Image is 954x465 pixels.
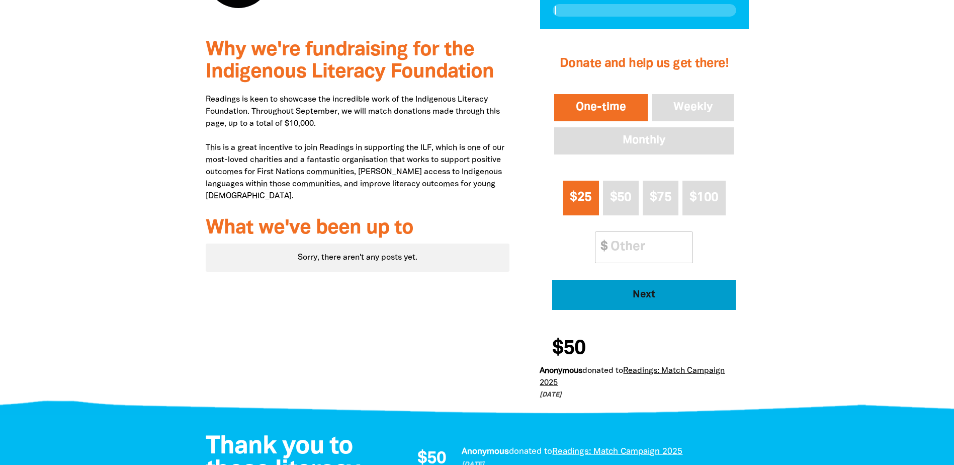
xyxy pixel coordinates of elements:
span: $25 [570,192,591,203]
span: Why we're fundraising for the Indigenous Literacy Foundation [206,41,494,82]
button: $50 [603,181,639,215]
em: Anonymous [462,448,509,455]
span: $100 [689,192,718,203]
span: donated to [509,448,552,455]
input: Other [603,232,692,263]
button: Weekly [650,92,736,123]
p: [DATE] [540,391,740,401]
span: Next [566,290,722,300]
p: Readings is keen to showcase the incredible work of the Indigenous Literacy Foundation. Throughou... [206,94,510,202]
div: Donation stream [540,333,748,401]
button: Pay with Credit Card [552,280,736,310]
span: $75 [650,192,671,203]
button: $25 [563,181,598,215]
h3: What we've been up to [206,217,510,240]
a: Readings: Match Campaign 2025 [552,448,682,455]
span: $50 [552,339,585,359]
div: Sorry, there aren't any posts yet. [206,244,510,272]
span: $ [595,232,608,263]
h2: Donate and help us get there! [552,44,736,84]
button: Monthly [552,125,736,157]
a: Readings: Match Campaign 2025 [540,367,725,386]
button: One-time [552,92,650,123]
button: $100 [682,181,726,215]
button: $75 [643,181,678,215]
span: donated to [582,367,623,374]
div: Paginated content [206,244,510,272]
span: $50 [610,192,632,203]
em: Anonymous [540,367,582,374]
